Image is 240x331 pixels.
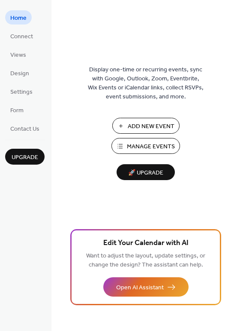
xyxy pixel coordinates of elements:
[10,88,33,97] span: Settings
[10,69,29,78] span: Design
[5,84,38,98] a: Settings
[5,29,38,43] a: Connect
[88,65,204,101] span: Display one-time or recurring events, sync with Google, Outlook, Zoom, Eventbrite, Wix Events or ...
[5,47,31,61] a: Views
[127,142,175,151] span: Manage Events
[5,121,45,135] a: Contact Us
[10,32,33,41] span: Connect
[128,122,174,131] span: Add New Event
[5,149,45,165] button: Upgrade
[5,66,34,80] a: Design
[12,153,38,162] span: Upgrade
[5,103,29,117] a: Form
[5,10,32,25] a: Home
[10,125,39,134] span: Contact Us
[117,164,175,180] button: 🚀 Upgrade
[86,250,205,271] span: Want to adjust the layout, update settings, or change the design? The assistant can help.
[112,118,180,134] button: Add New Event
[10,14,27,23] span: Home
[122,167,170,179] span: 🚀 Upgrade
[103,277,189,297] button: Open AI Assistant
[111,138,180,154] button: Manage Events
[10,51,26,60] span: Views
[116,283,164,292] span: Open AI Assistant
[103,237,189,249] span: Edit Your Calendar with AI
[10,106,24,115] span: Form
